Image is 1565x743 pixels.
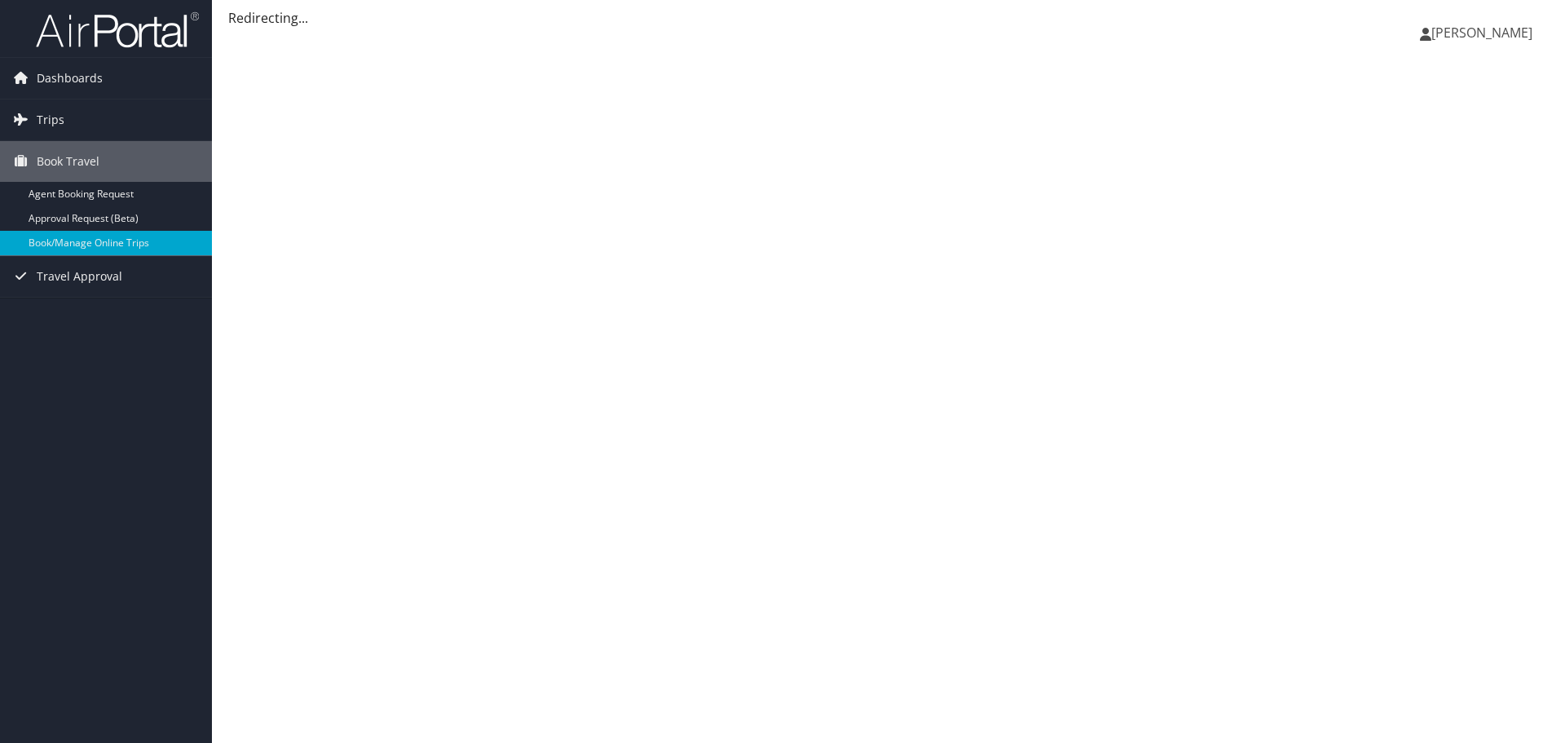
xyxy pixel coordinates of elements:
[1420,8,1549,57] a: [PERSON_NAME]
[37,141,99,182] span: Book Travel
[37,256,122,297] span: Travel Approval
[228,8,1549,28] div: Redirecting...
[36,11,199,49] img: airportal-logo.png
[1431,24,1532,42] span: [PERSON_NAME]
[37,100,64,140] span: Trips
[37,58,103,99] span: Dashboards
